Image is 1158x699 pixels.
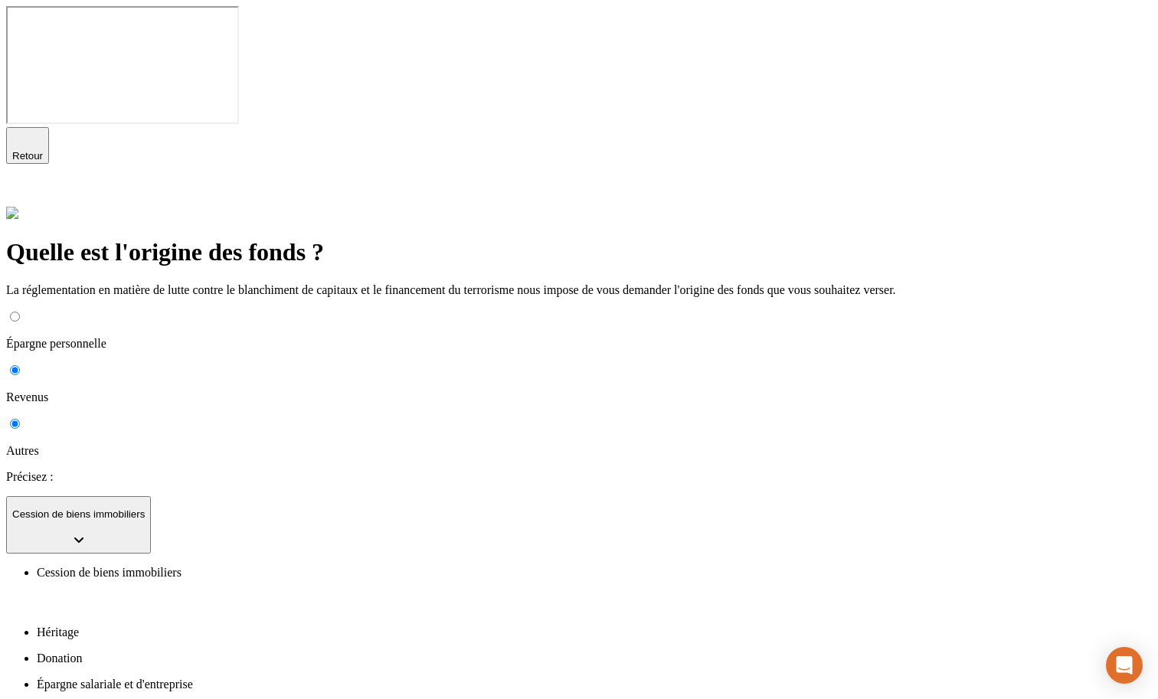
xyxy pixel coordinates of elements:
[6,337,1152,351] p: Épargne personnelle
[6,390,1152,404] p: Revenus
[1106,647,1143,684] div: Open Intercom Messenger
[6,238,1152,266] h1: Quelle est l'origine des fonds ?
[6,127,49,164] button: Retour
[37,678,1152,691] p: Épargne salariale et d'entreprise
[12,150,43,162] span: Retour
[6,470,1152,484] p: Précisez :
[6,283,1152,297] p: La réglementation en matière de lutte contre le blanchiment de capitaux et le financement du terr...
[6,444,1152,458] p: Autres
[10,365,20,375] input: Revenus
[10,419,20,429] input: Autres
[37,626,1152,639] p: Héritage
[6,496,151,554] button: Cession de biens immobiliers
[10,312,20,322] input: Épargne personnelle
[37,566,1152,580] p: Cession de biens immobiliers
[12,508,145,520] p: Cession de biens immobiliers
[37,652,1152,665] p: Donation
[6,207,18,219] img: alexis.png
